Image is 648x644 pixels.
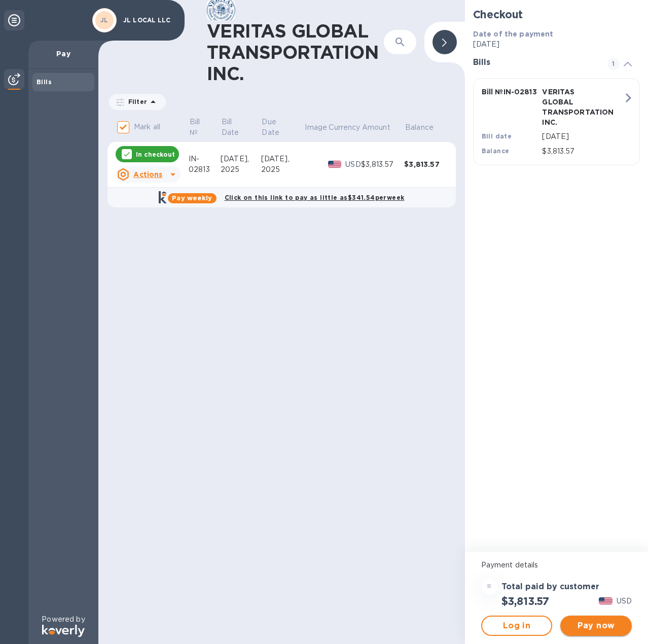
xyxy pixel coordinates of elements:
[190,117,220,138] span: Bill №
[482,132,512,140] b: Bill date
[134,122,160,132] p: Mark all
[482,147,510,155] b: Balance
[473,30,554,38] b: Date of the payment
[473,58,595,67] h3: Bills
[189,154,221,175] div: IN-02813
[481,579,497,595] div: =
[124,97,147,106] p: Filter
[37,78,52,86] b: Bills
[404,159,447,169] div: $3,813.57
[501,582,599,592] h3: Total paid by customer
[100,16,109,24] b: JL
[473,8,640,21] h2: Checkout
[361,159,404,170] div: $3,813.57
[607,58,620,70] span: 1
[481,616,553,636] button: Log in
[542,131,623,142] p: [DATE]
[362,122,404,133] span: Amount
[225,194,405,201] b: Click on this link to pay as little as $341.54 per week
[568,620,624,632] span: Pay now
[305,122,327,133] p: Image
[262,117,290,138] p: Due Date
[207,20,384,84] h1: VERITAS GLOBAL TRANSPORTATION INC.
[222,117,260,138] span: Bill Date
[221,164,261,175] div: 2025
[542,146,623,157] p: $3,813.57
[405,122,434,133] p: Balance
[560,616,632,636] button: Pay now
[261,154,304,164] div: [DATE],
[123,17,174,24] p: JL LOCAL LLC
[136,150,175,159] p: In checkout
[362,122,390,133] p: Amount
[481,560,632,570] p: Payment details
[329,122,360,133] p: Currency
[262,117,303,138] span: Due Date
[37,49,90,59] p: Pay
[328,161,342,168] img: USD
[617,596,632,606] p: USD
[542,87,599,127] p: VERITAS GLOBAL TRANSPORTATION INC.
[261,164,304,175] div: 2025
[42,614,85,625] p: Powered by
[490,620,544,632] span: Log in
[133,170,162,178] u: Actions
[345,159,361,170] p: USD
[42,625,85,637] img: Logo
[405,122,447,133] span: Balance
[599,597,613,604] img: USD
[172,194,212,202] b: Pay weekly
[473,39,640,50] p: [DATE]
[501,595,549,607] h2: $3,813.57
[222,117,247,138] p: Bill Date
[221,154,261,164] div: [DATE],
[482,87,538,97] p: Bill № IN-02813
[473,78,640,165] button: Bill №IN-02813VERITAS GLOBAL TRANSPORTATION INC.Bill date[DATE]Balance$3,813.57
[190,117,207,138] p: Bill №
